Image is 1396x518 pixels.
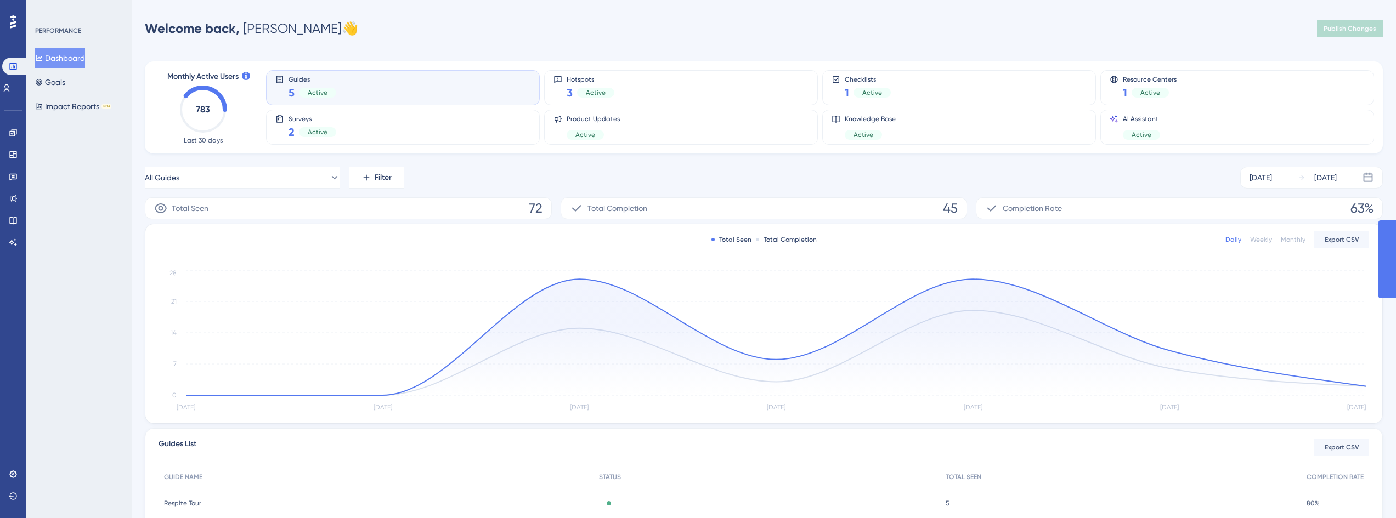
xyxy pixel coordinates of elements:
[767,403,785,411] tspan: [DATE]
[1307,499,1320,508] span: 80%
[845,75,891,83] span: Checklists
[289,75,336,83] span: Guides
[1123,75,1177,83] span: Resource Centers
[35,96,111,116] button: Impact ReportsBETA
[1250,171,1272,184] div: [DATE]
[1250,235,1272,244] div: Weekly
[1324,24,1376,33] span: Publish Changes
[575,130,595,139] span: Active
[349,167,404,189] button: Filter
[308,128,327,136] span: Active
[167,70,239,83] span: Monthly Active Users
[946,499,949,508] span: 5
[289,124,295,140] span: 2
[1350,200,1374,217] span: 63%
[1314,231,1369,248] button: Export CSV
[943,200,958,217] span: 45
[101,104,111,109] div: BETA
[172,202,208,215] span: Total Seen
[587,202,647,215] span: Total Completion
[374,403,392,411] tspan: [DATE]
[862,88,882,97] span: Active
[567,85,573,100] span: 3
[1123,85,1127,100] span: 1
[1225,235,1241,244] div: Daily
[169,269,177,277] tspan: 28
[173,360,177,368] tspan: 7
[599,473,621,481] span: STATUS
[164,473,202,481] span: GUIDE NAME
[35,48,85,68] button: Dashboard
[1314,439,1369,456] button: Export CSV
[854,130,873,139] span: Active
[145,20,240,36] span: Welcome back,
[145,20,358,37] div: [PERSON_NAME] 👋
[172,391,177,399] tspan: 0
[289,85,295,100] span: 5
[1314,171,1337,184] div: [DATE]
[177,403,195,411] tspan: [DATE]
[1307,473,1364,481] span: COMPLETION RATE
[1325,235,1359,244] span: Export CSV
[1160,403,1179,411] tspan: [DATE]
[164,499,201,508] span: Respite Tour
[1140,88,1160,97] span: Active
[946,473,981,481] span: TOTAL SEEN
[35,72,65,92] button: Goals
[375,171,392,184] span: Filter
[756,235,817,244] div: Total Completion
[1317,20,1383,37] button: Publish Changes
[145,167,340,189] button: All Guides
[145,171,179,184] span: All Guides
[1350,475,1383,508] iframe: UserGuiding AI Assistant Launcher
[1281,235,1305,244] div: Monthly
[1347,403,1366,411] tspan: [DATE]
[567,75,614,83] span: Hotspots
[35,26,81,35] div: PERFORMANCE
[1123,115,1160,123] span: AI Assistant
[1003,202,1062,215] span: Completion Rate
[845,115,896,123] span: Knowledge Base
[845,85,849,100] span: 1
[289,115,336,122] span: Surveys
[159,437,196,457] span: Guides List
[567,115,620,123] span: Product Updates
[1325,443,1359,452] span: Export CSV
[308,88,327,97] span: Active
[529,200,542,217] span: 72
[1132,130,1151,139] span: Active
[196,104,210,115] text: 783
[711,235,751,244] div: Total Seen
[171,298,177,305] tspan: 21
[570,403,589,411] tspan: [DATE]
[171,329,177,337] tspan: 14
[964,403,982,411] tspan: [DATE]
[586,88,606,97] span: Active
[184,136,223,145] span: Last 30 days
